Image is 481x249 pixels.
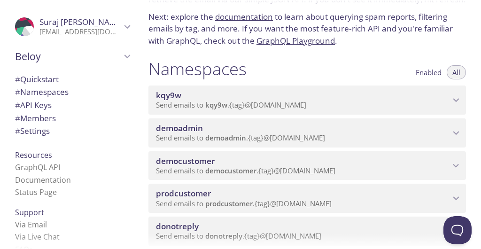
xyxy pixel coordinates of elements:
[148,58,247,79] h1: Namespaces
[205,166,256,175] span: democustomer
[8,73,137,86] div: Quickstart
[156,123,203,133] span: demoadmin
[148,151,466,180] div: democustomer namespace
[156,188,211,199] span: prodcustomer
[8,11,137,42] div: Suraj Kumar
[148,217,466,246] div: donotreply namespace
[156,133,325,142] span: Send emails to . {tag} @[DOMAIN_NAME]
[8,112,137,125] div: Members
[410,65,447,79] button: Enabled
[8,44,137,69] div: Beloy
[39,27,121,37] p: [EMAIL_ADDRESS][DOMAIN_NAME]
[148,184,466,213] div: prodcustomer namespace
[15,100,52,110] span: API Keys
[205,100,227,109] span: kqy9w
[443,216,472,244] iframe: Help Scout Beacon - Open
[148,86,466,115] div: kqy9w namespace
[8,124,137,138] div: Team Settings
[15,50,121,63] span: Beloy
[156,156,215,166] span: democustomer
[8,86,137,99] div: Namespaces
[156,199,332,208] span: Send emails to . {tag} @[DOMAIN_NAME]
[205,133,246,142] span: demoadmin
[15,113,56,124] span: Members
[148,118,466,148] div: demoadmin namespace
[15,74,20,85] span: #
[15,74,59,85] span: Quickstart
[15,86,20,97] span: #
[15,150,52,160] span: Resources
[15,125,20,136] span: #
[156,166,335,175] span: Send emails to . {tag} @[DOMAIN_NAME]
[15,232,60,242] a: Via Live Chat
[15,100,20,110] span: #
[15,207,44,218] span: Support
[148,11,466,47] p: Next: explore the to learn about querying spam reports, filtering emails by tag, and more. If you...
[15,86,69,97] span: Namespaces
[39,16,124,27] span: Suraj [PERSON_NAME]
[15,125,50,136] span: Settings
[156,221,199,232] span: donotreply
[15,175,71,185] a: Documentation
[8,99,137,112] div: API Keys
[156,90,181,101] span: kqy9w
[15,113,20,124] span: #
[256,35,335,46] a: GraphQL Playground
[15,219,47,230] a: Via Email
[15,187,57,197] a: Status Page
[15,162,60,172] a: GraphQL API
[205,199,253,208] span: prodcustomer
[156,100,306,109] span: Send emails to . {tag} @[DOMAIN_NAME]
[215,11,273,22] a: documentation
[447,65,466,79] button: All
